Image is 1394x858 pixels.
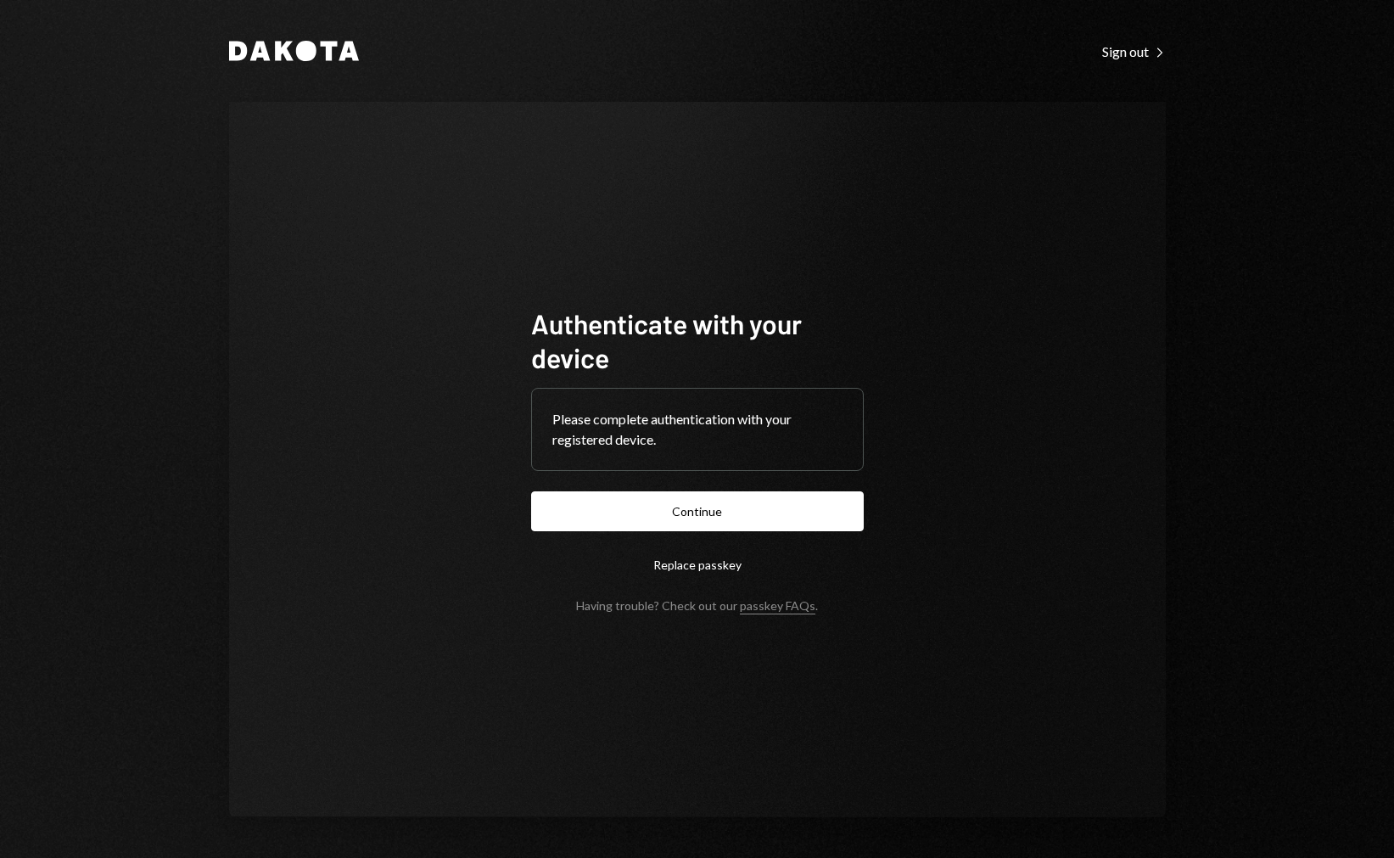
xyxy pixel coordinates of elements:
div: Having trouble? Check out our . [576,598,818,613]
a: passkey FAQs [740,598,815,614]
a: Sign out [1102,42,1166,60]
div: Sign out [1102,43,1166,60]
button: Replace passkey [531,545,864,585]
div: Please complete authentication with your registered device. [552,409,843,450]
button: Continue [531,491,864,531]
h1: Authenticate with your device [531,306,864,374]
